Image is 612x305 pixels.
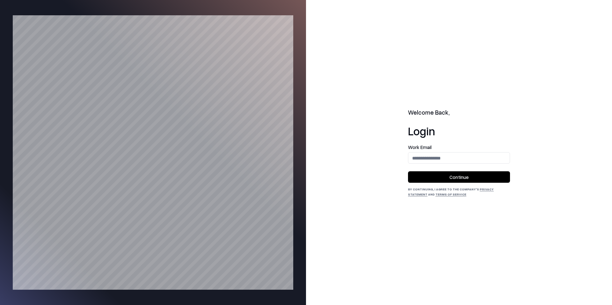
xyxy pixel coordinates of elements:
h2: Welcome Back, [408,108,510,117]
h1: Login [408,124,510,137]
a: Terms of Service [435,192,466,196]
button: Continue [408,171,510,183]
label: Work Email [408,145,510,150]
div: By continuing, I agree to the Company's and [408,187,510,197]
